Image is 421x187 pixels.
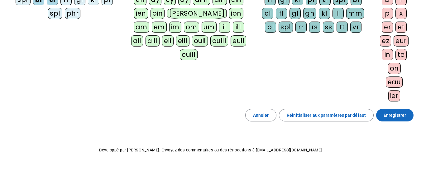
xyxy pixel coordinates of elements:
[202,22,217,33] div: um
[380,35,391,47] div: ez
[350,22,361,33] div: vr
[169,22,181,33] div: im
[231,35,246,47] div: euil
[337,22,348,33] div: tt
[395,49,407,60] div: te
[323,22,334,33] div: ss
[382,22,393,33] div: er
[265,22,276,33] div: pl
[131,35,143,47] div: ail
[394,35,409,47] div: eur
[332,8,344,19] div: ll
[65,8,81,19] div: phr
[233,22,244,33] div: ill
[309,22,320,33] div: rs
[210,35,228,47] div: ouill
[48,8,62,19] div: spl
[162,35,174,47] div: eil
[253,111,269,119] span: Annuler
[388,90,400,101] div: ier
[319,8,330,19] div: kl
[184,22,199,33] div: om
[279,109,374,121] button: Réinitialiser aux paramètres par défaut
[395,22,407,33] div: et
[146,35,160,47] div: aill
[5,146,416,154] p: Développé par [PERSON_NAME]. Envoyez des commentaires ou des rétroactions à [EMAIL_ADDRESS][DOMAI...
[134,22,149,33] div: am
[395,8,407,19] div: x
[180,49,197,60] div: euill
[276,8,287,19] div: fl
[176,35,189,47] div: eill
[152,22,167,33] div: em
[279,22,293,33] div: spl
[384,111,406,119] span: Enregistrer
[287,111,366,119] span: Réinitialiser aux paramètres par défaut
[229,8,243,19] div: ion
[295,22,307,33] div: rr
[376,109,414,121] button: Enregistrer
[382,49,393,60] div: in
[167,8,227,19] div: [PERSON_NAME]
[134,8,148,19] div: ien
[192,35,208,47] div: ouil
[262,8,273,19] div: cl
[346,8,364,19] div: mm
[289,8,301,19] div: gl
[151,8,165,19] div: oin
[382,8,393,19] div: p
[386,76,403,88] div: eau
[245,109,277,121] button: Annuler
[219,22,230,33] div: il
[388,63,401,74] div: on
[303,8,316,19] div: gn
